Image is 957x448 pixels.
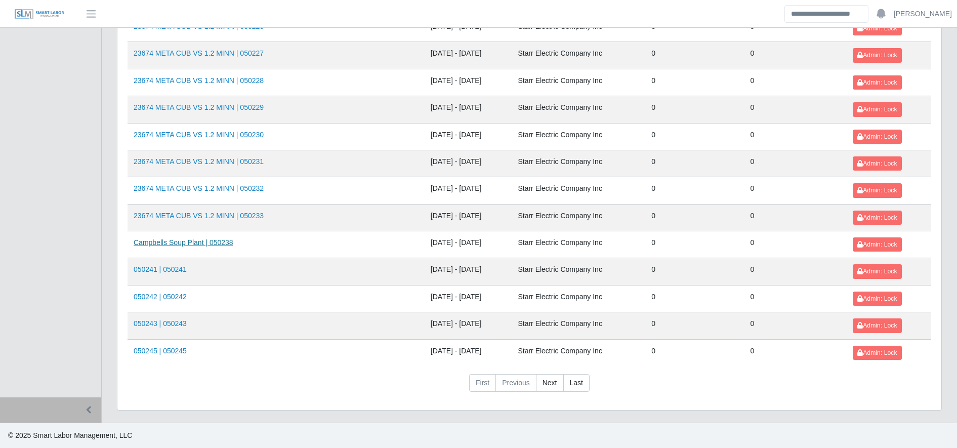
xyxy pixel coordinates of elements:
a: Next [536,374,564,392]
td: 0 [744,285,847,312]
td: Starr Electric Company Inc [512,69,645,96]
a: 23674 META CUB VS 1.2 MINN | 050232 [134,184,264,192]
td: Starr Electric Company Inc [512,15,645,42]
button: Admin: Lock [853,346,901,360]
span: Admin: Lock [857,25,897,32]
button: Admin: Lock [853,211,901,225]
button: Admin: Lock [853,156,901,171]
a: 050245 | 050245 [134,347,187,355]
button: Admin: Lock [853,75,901,90]
td: Starr Electric Company Inc [512,285,645,312]
td: 0 [645,258,744,285]
button: Admin: Lock [853,292,901,306]
span: Admin: Lock [857,52,897,59]
td: 0 [744,150,847,177]
td: 0 [744,312,847,339]
a: 23674 META CUB VS 1.2 MINN | 050230 [134,131,264,139]
a: 23674 META CUB VS 1.2 MINN | 050227 [134,49,264,57]
td: [DATE] - [DATE] [425,258,512,285]
td: 0 [645,231,744,258]
td: Starr Electric Company Inc [512,150,645,177]
td: 0 [645,204,744,231]
button: Admin: Lock [853,318,901,333]
td: 0 [744,231,847,258]
td: [DATE] - [DATE] [425,150,512,177]
td: 0 [645,42,744,69]
td: [DATE] - [DATE] [425,15,512,42]
nav: pagination [128,374,931,400]
td: 0 [645,69,744,96]
td: [DATE] - [DATE] [425,69,512,96]
td: Starr Electric Company Inc [512,204,645,231]
span: Admin: Lock [857,295,897,302]
button: Admin: Lock [853,130,901,144]
a: 050241 | 050241 [134,265,187,273]
td: Starr Electric Company Inc [512,339,645,366]
a: [PERSON_NAME] [894,9,952,19]
span: Admin: Lock [857,79,897,86]
td: [DATE] - [DATE] [425,123,512,150]
button: Admin: Lock [853,21,901,35]
td: Starr Electric Company Inc [512,177,645,204]
span: Admin: Lock [857,241,897,248]
td: 0 [645,15,744,42]
td: Starr Electric Company Inc [512,123,645,150]
td: 0 [645,177,744,204]
td: [DATE] - [DATE] [425,204,512,231]
td: 0 [645,339,744,366]
td: [DATE] - [DATE] [425,42,512,69]
td: [DATE] - [DATE] [425,231,512,258]
button: Admin: Lock [853,102,901,116]
button: Admin: Lock [853,237,901,252]
td: 0 [744,15,847,42]
td: 0 [645,96,744,123]
button: Admin: Lock [853,48,901,62]
a: 050242 | 050242 [134,293,187,301]
span: Admin: Lock [857,106,897,113]
td: 0 [744,258,847,285]
img: SLM Logo [14,9,65,20]
span: Admin: Lock [857,187,897,194]
span: Admin: Lock [857,133,897,140]
span: Admin: Lock [857,349,897,356]
a: 23674 META CUB VS 1.2 MINN | 050228 [134,76,264,85]
td: Starr Electric Company Inc [512,312,645,339]
button: Admin: Lock [853,264,901,278]
td: [DATE] - [DATE] [425,339,512,366]
td: Starr Electric Company Inc [512,231,645,258]
td: 0 [645,285,744,312]
a: 23674 META CUB VS 1.2 MINN | 050229 [134,103,264,111]
td: 0 [645,123,744,150]
span: Admin: Lock [857,214,897,221]
span: Admin: Lock [857,268,897,275]
td: Starr Electric Company Inc [512,42,645,69]
span: Admin: Lock [857,160,897,167]
td: 0 [645,150,744,177]
td: [DATE] - [DATE] [425,177,512,204]
td: 0 [744,96,847,123]
input: Search [784,5,868,23]
a: Last [563,374,590,392]
button: Admin: Lock [853,183,901,197]
span: Admin: Lock [857,322,897,329]
td: [DATE] - [DATE] [425,96,512,123]
td: [DATE] - [DATE] [425,312,512,339]
td: 0 [744,204,847,231]
td: 0 [744,177,847,204]
td: Starr Electric Company Inc [512,258,645,285]
span: © 2025 Smart Labor Management, LLC [8,431,132,439]
a: 23674 META CUB VS 1.2 MINN | 050233 [134,212,264,220]
td: 0 [744,69,847,96]
td: 0 [744,339,847,366]
td: 0 [645,312,744,339]
a: Campbells Soup Plant | 050238 [134,238,233,247]
td: Starr Electric Company Inc [512,96,645,123]
a: 050243 | 050243 [134,319,187,328]
td: 0 [744,123,847,150]
td: 0 [744,42,847,69]
td: [DATE] - [DATE] [425,285,512,312]
a: 23674 META CUB VS 1.2 MINN | 050231 [134,157,264,166]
